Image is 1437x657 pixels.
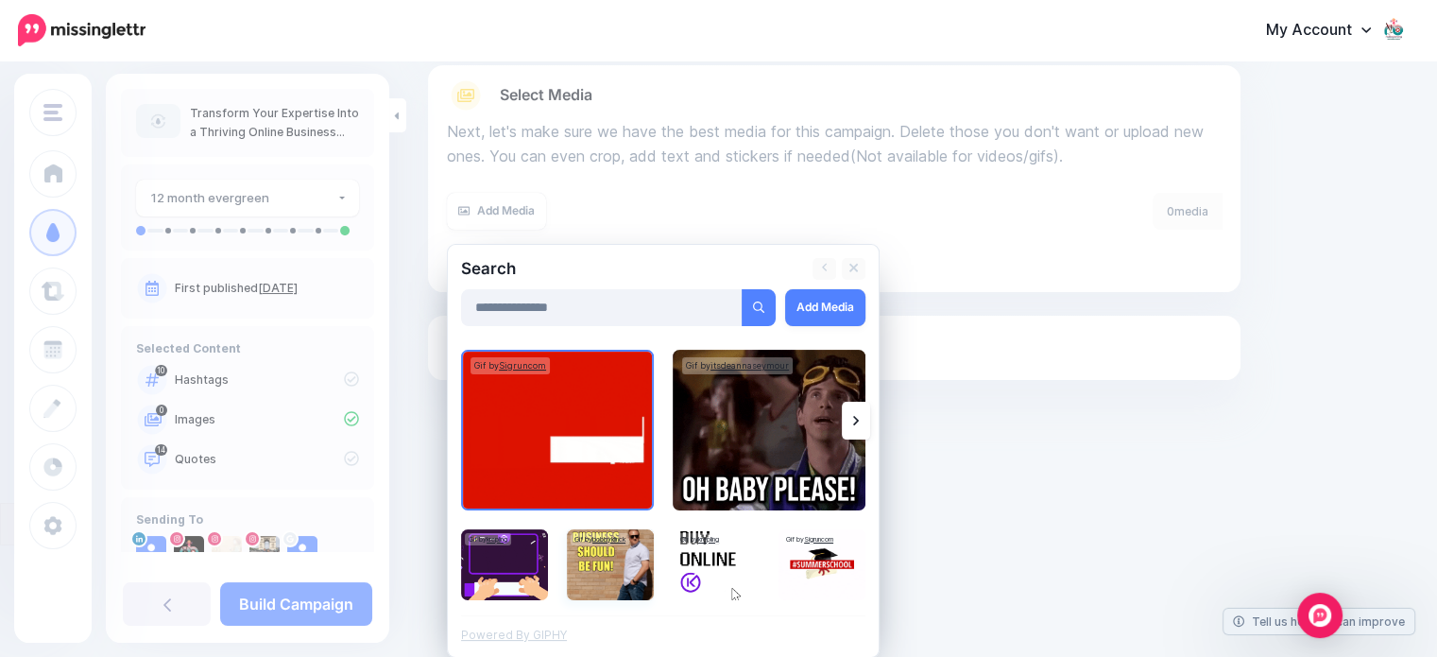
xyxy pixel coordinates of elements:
a: krepling [698,535,719,544]
span: 0 [156,405,167,416]
p: Hashtags [175,372,359,389]
div: Gif by [470,357,550,374]
p: Transform Your Expertise Into a Thriving Online Business (The AI-Proof Way) [190,104,359,142]
div: Gif by [676,533,723,545]
span: 0 [1167,204,1174,218]
div: Gif by [571,533,629,545]
img: article-default-image-icon.png [136,104,180,138]
button: 12 month evergreen [136,180,359,216]
img: user_default_image.png [136,536,166,566]
img: Business Entrepreneur GIF by Sigrun [461,350,654,510]
a: [DATE] [258,281,298,295]
a: bobbyklinck [592,535,625,544]
a: itsdeannaseymour [710,360,789,371]
a: Select Media [447,80,1222,111]
span: 10 [155,365,167,376]
p: Images [175,411,359,428]
div: Open Intercom Messenger [1297,593,1343,638]
a: Tell us how we can improve [1223,609,1414,634]
div: Gif by [782,533,837,545]
img: 485211556_1235285974875661_2420593909367147222_n-bsa154802.jpg [212,536,242,566]
img: Summer School GIF by Sigrun [778,529,865,600]
a: Powered By GIPHY [461,628,567,642]
img: 357774252_272542952131600_5124155199893867819_n-bsa140707.jpg [174,536,204,566]
div: Select Media [447,111,1222,277]
div: media [1153,193,1223,230]
a: Sigruncom [499,360,546,371]
img: Online Store Design GIF by Krepling [461,529,548,600]
img: Buy Online Small Business GIF by Krepling [673,529,760,600]
img: Missinglettr [18,14,145,46]
a: Add Media [785,289,865,326]
h4: Sending To [136,512,359,527]
span: Select Media [500,82,592,108]
p: Next, let's make sure we have the best media for this campaign. Delete those you don't want or up... [447,120,1222,169]
span: 14 [155,444,167,456]
img: Cant Hardly Wait Templates GIF by Deanna Seymour [673,350,865,510]
div: Gif by [465,533,511,545]
a: Add Media [447,193,546,230]
p: Quotes [175,451,359,468]
h4: Selected Content [136,341,359,355]
a: Sigruncom [804,535,833,544]
div: 12 month evergreen [150,187,336,209]
div: Gif by [682,357,793,374]
img: menu.png [43,104,62,121]
a: krepling [487,535,507,544]
h2: Search [461,261,516,277]
p: First published [175,280,359,297]
img: user_default_image.png [287,536,317,566]
img: 223274431_207235061409589_3165409955215223380_n-bsa154803.jpg [249,536,280,566]
a: My Account [1247,8,1409,54]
